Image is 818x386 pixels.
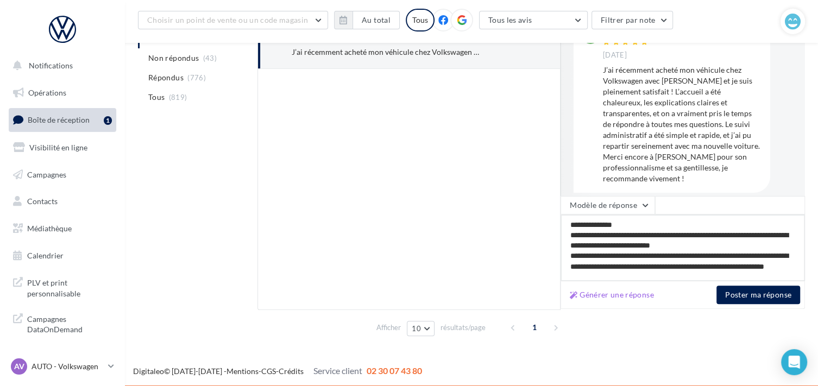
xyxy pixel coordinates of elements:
[133,366,422,376] span: © [DATE]-[DATE] - - -
[27,169,66,179] span: Campagnes
[7,271,118,303] a: PLV et print personnalisable
[7,190,118,213] a: Contacts
[313,365,362,376] span: Service client
[27,312,112,335] span: Campagnes DataOnDemand
[7,163,118,186] a: Campagnes
[27,251,64,260] span: Calendrier
[169,93,187,102] span: (819)
[407,321,435,336] button: 10
[226,366,259,376] a: Mentions
[27,275,112,299] span: PLV et print personnalisable
[353,11,400,29] button: Au total
[261,366,276,376] a: CGS
[7,217,118,240] a: Médiathèque
[479,11,588,29] button: Tous les avis
[28,88,66,97] span: Opérations
[781,349,807,375] div: Open Intercom Messenger
[29,61,73,70] span: Notifications
[7,307,118,339] a: Campagnes DataOnDemand
[138,11,328,29] button: Choisir un point de vente ou un code magasin
[376,322,401,333] span: Afficher
[148,92,165,103] span: Tous
[565,288,658,301] button: Générer une réponse
[187,73,206,82] span: (776)
[32,361,104,372] p: AUTO - Volkswagen
[603,50,627,60] span: [DATE]
[488,15,532,24] span: Tous les avis
[292,47,480,58] div: J’ai récemment acheté mon véhicule chez Volkswagen avec [PERSON_NAME] et je suis pleinement satis...
[147,15,308,24] span: Choisir un point de vente ou un code magasin
[716,286,800,304] button: Poster ma réponse
[203,54,217,62] span: (43)
[367,365,422,376] span: 02 30 07 43 80
[27,224,72,233] span: Médiathèque
[7,244,118,267] a: Calendrier
[28,115,90,124] span: Boîte de réception
[561,196,655,214] button: Modèle de réponse
[14,361,24,372] span: AV
[7,108,118,131] a: Boîte de réception1
[441,322,486,333] span: résultats/page
[148,72,184,83] span: Répondus
[148,53,199,64] span: Non répondus
[412,324,421,333] span: 10
[592,11,674,29] button: Filtrer par note
[9,356,116,377] a: AV AUTO - Volkswagen
[7,54,114,77] button: Notifications
[27,197,58,206] span: Contacts
[279,366,304,376] a: Crédits
[104,116,112,125] div: 1
[603,65,762,184] div: J’ai récemment acheté mon véhicule chez Volkswagen avec [PERSON_NAME] et je suis pleinement satis...
[406,9,435,31] div: Tous
[7,81,118,104] a: Opérations
[133,366,164,376] a: Digitaleo
[334,11,400,29] button: Au total
[7,136,118,159] a: Visibilité en ligne
[29,143,87,152] span: Visibilité en ligne
[526,319,543,336] span: 1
